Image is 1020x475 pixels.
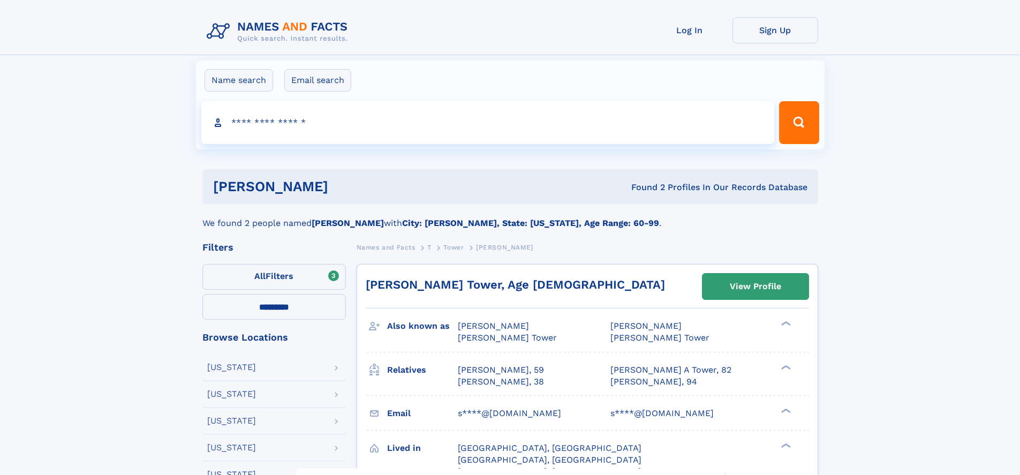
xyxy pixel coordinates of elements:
[702,274,809,299] a: View Profile
[387,361,458,379] h3: Relatives
[202,264,346,290] label: Filters
[201,101,775,144] input: search input
[205,69,273,92] label: Name search
[458,443,641,453] span: [GEOGRAPHIC_DATA], [GEOGRAPHIC_DATA]
[779,407,791,414] div: ❯
[476,244,533,251] span: [PERSON_NAME]
[427,244,432,251] span: T
[207,417,256,425] div: [US_STATE]
[366,278,665,291] a: [PERSON_NAME] Tower, Age [DEMOGRAPHIC_DATA]
[213,180,480,193] h1: [PERSON_NAME]
[779,364,791,371] div: ❯
[357,240,415,254] a: Names and Facts
[779,320,791,327] div: ❯
[202,204,818,230] div: We found 2 people named with .
[480,182,807,193] div: Found 2 Profiles In Our Records Database
[610,376,697,388] a: [PERSON_NAME], 94
[610,321,682,331] span: [PERSON_NAME]
[779,101,819,144] button: Search Button
[207,363,256,372] div: [US_STATE]
[732,17,818,43] a: Sign Up
[458,321,529,331] span: [PERSON_NAME]
[402,218,659,228] b: City: [PERSON_NAME], State: [US_STATE], Age Range: 60-99
[202,243,346,252] div: Filters
[387,439,458,457] h3: Lived in
[458,376,544,388] a: [PERSON_NAME], 38
[202,333,346,342] div: Browse Locations
[458,333,557,343] span: [PERSON_NAME] Tower
[207,443,256,452] div: [US_STATE]
[443,240,464,254] a: Tower
[458,364,544,376] a: [PERSON_NAME], 59
[284,69,351,92] label: Email search
[647,17,732,43] a: Log In
[312,218,384,228] b: [PERSON_NAME]
[427,240,432,254] a: T
[610,364,731,376] a: [PERSON_NAME] A Tower, 82
[443,244,464,251] span: Tower
[254,271,266,281] span: All
[610,333,709,343] span: [PERSON_NAME] Tower
[202,17,357,46] img: Logo Names and Facts
[779,442,791,449] div: ❯
[387,317,458,335] h3: Also known as
[207,390,256,398] div: [US_STATE]
[730,274,781,299] div: View Profile
[458,455,641,465] span: [GEOGRAPHIC_DATA], [GEOGRAPHIC_DATA]
[387,404,458,423] h3: Email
